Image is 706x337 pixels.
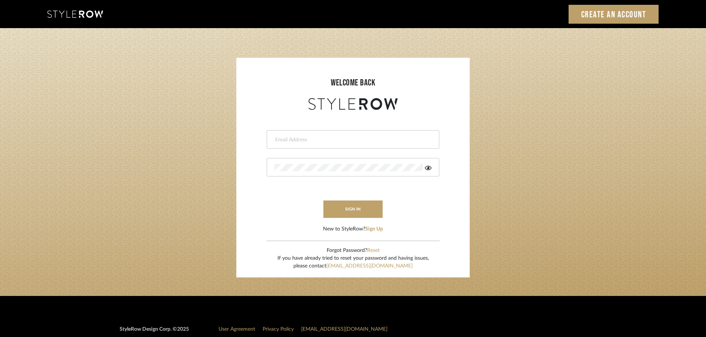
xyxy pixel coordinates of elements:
div: Forgot Password? [277,247,429,255]
a: User Agreement [219,327,255,332]
div: welcome back [244,76,462,90]
button: Sign Up [365,225,383,233]
a: Create an Account [569,5,659,24]
a: [EMAIL_ADDRESS][DOMAIN_NAME] [301,327,387,332]
button: Reset [367,247,380,255]
a: Privacy Policy [263,327,294,332]
input: Email Address [274,136,430,144]
div: If you have already tried to reset your password and having issues, please contact [277,255,429,270]
button: sign in [323,200,383,218]
a: [EMAIL_ADDRESS][DOMAIN_NAME] [326,263,413,269]
div: New to StyleRow? [323,225,383,233]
